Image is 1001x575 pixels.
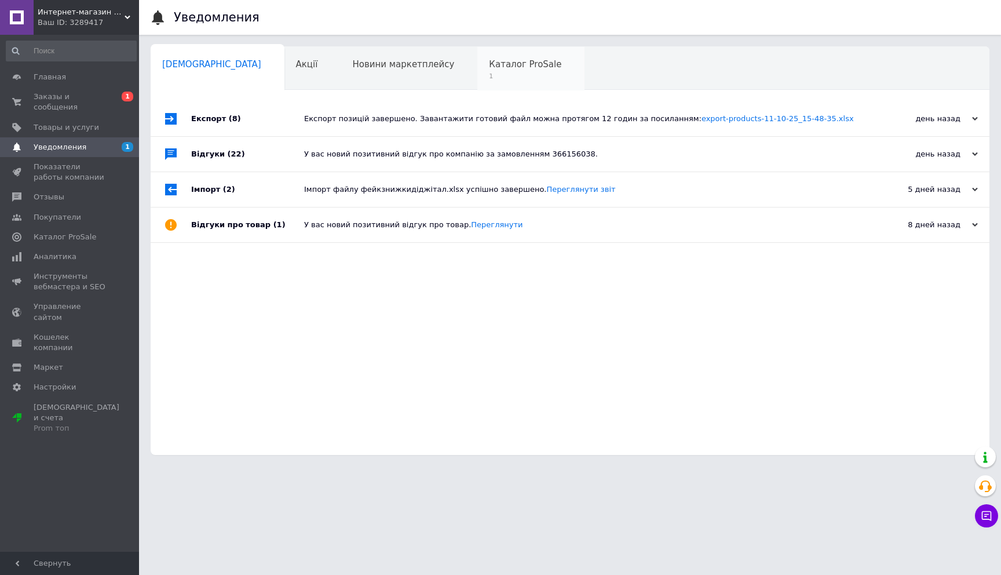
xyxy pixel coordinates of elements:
[34,252,76,262] span: Аналитика
[229,114,241,123] span: (8)
[122,92,133,101] span: 1
[6,41,137,61] input: Поиск
[489,59,561,70] span: Каталог ProSale
[228,150,245,158] span: (22)
[34,271,107,292] span: Инструменты вебмастера и SEO
[191,172,304,207] div: Імпорт
[38,17,139,28] div: Ваш ID: 3289417
[191,101,304,136] div: Експорт
[304,184,862,195] div: Імпорт файлу фейкзнижкидіджітал.xlsx успішно завершено.
[34,122,99,133] span: Товары и услуги
[34,92,107,112] span: Заказы и сообщения
[34,332,107,353] span: Кошелек компании
[975,504,998,527] button: Чат с покупателем
[34,301,107,322] span: Управление сайтом
[273,220,286,229] span: (1)
[122,142,133,152] span: 1
[34,212,81,223] span: Покупатели
[862,114,978,124] div: день назад
[34,402,119,434] span: [DEMOGRAPHIC_DATA] и счета
[34,232,96,242] span: Каталог ProSale
[38,7,125,17] span: Интернет-магазин "Digital Product"
[296,59,318,70] span: Акції
[702,114,854,123] a: export-products-11-10-25_15-48-35.xlsx
[471,220,523,229] a: Переглянути
[191,208,304,242] div: Відгуки про товар
[174,10,260,24] h1: Уведомления
[862,220,978,230] div: 8 дней назад
[34,192,64,202] span: Отзывы
[34,162,107,183] span: Показатели работы компании
[223,185,235,194] span: (2)
[304,220,862,230] div: У вас новий позитивний відгук про товар.
[862,184,978,195] div: 5 дней назад
[34,142,86,152] span: Уведомления
[489,72,561,81] span: 1
[34,423,119,434] div: Prom топ
[352,59,454,70] span: Новини маркетплейсу
[34,362,63,373] span: Маркет
[304,149,862,159] div: У вас новий позитивний відгук про компанію за замовленням 366156038.
[304,114,862,124] div: Експорт позицій завершено. Завантажити готовий файл можна протягом 12 годин за посиланням:
[191,137,304,172] div: Відгуки
[34,382,76,392] span: Настройки
[34,72,66,82] span: Главная
[162,59,261,70] span: [DEMOGRAPHIC_DATA]
[547,185,616,194] a: Переглянути звіт
[862,149,978,159] div: день назад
